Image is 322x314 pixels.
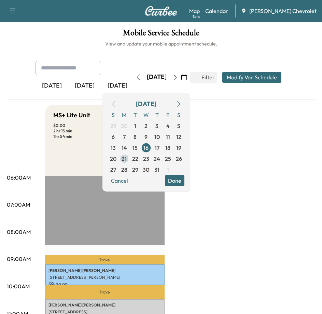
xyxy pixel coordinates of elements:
span: 26 [176,155,182,163]
span: 13 [111,144,116,152]
span: 5 [177,122,180,130]
span: S [173,109,184,120]
span: 14 [122,144,127,152]
span: 17 [155,144,159,152]
span: 2 [144,122,148,130]
span: 20 [110,155,116,163]
span: 25 [165,155,171,163]
img: Curbee Logo [145,6,178,16]
p: [PERSON_NAME] [PERSON_NAME] [48,268,161,273]
span: 30 [121,122,127,130]
span: T [152,109,163,120]
div: [DATE] [136,99,156,109]
span: 7 [123,133,126,141]
span: 6 [112,133,115,141]
span: 21 [122,155,127,163]
span: 11 [166,133,170,141]
span: 29 [132,166,138,174]
button: Cancel [108,175,131,186]
span: 1 [167,166,169,174]
div: [DATE] [101,78,134,94]
span: 23 [143,155,149,163]
span: 30 [143,166,149,174]
p: Travel [45,255,165,264]
span: 16 [143,144,149,152]
span: 10 [154,133,160,141]
p: 07:00AM [7,200,30,209]
span: F [163,109,173,120]
span: 19 [176,144,181,152]
span: [PERSON_NAME] Chevrolet [249,7,317,15]
span: 8 [134,133,137,141]
h6: View and update your mobile appointment schedule. [7,40,315,47]
p: 1 hr 54 min [53,134,105,139]
span: T [130,109,141,120]
span: 28 [121,166,127,174]
span: 24 [154,155,160,163]
span: S [108,109,119,120]
span: 1 [134,122,136,130]
p: [PERSON_NAME] [PERSON_NAME] [48,302,161,308]
p: $ 0.00 [53,123,105,128]
p: 09:00AM [7,255,31,263]
h1: Mobile Service Schedule [7,29,315,40]
span: W [141,109,152,120]
span: 3 [155,122,158,130]
span: M [119,109,130,120]
p: Travel [45,285,165,299]
a: MapBeta [189,7,200,15]
p: $ 0.00 [48,282,161,288]
span: 12 [176,133,181,141]
h5: MS+ Lite Unit [53,110,90,120]
span: 31 [154,166,159,174]
div: [DATE] [36,78,68,94]
span: 4 [166,122,170,130]
div: [DATE] [68,78,101,94]
p: 06:00AM [7,173,31,182]
button: Done [165,175,184,186]
p: [STREET_ADDRESS][PERSON_NAME] [48,275,161,280]
div: [DATE] [147,73,167,81]
span: 27 [110,166,116,174]
span: 9 [144,133,148,141]
a: Calendar [205,7,228,15]
span: 29 [110,122,116,130]
div: Beta [193,14,200,19]
span: 15 [132,144,138,152]
button: Filter [190,72,217,83]
p: 08:00AM [7,228,31,236]
p: 2 hr 15 min [53,128,105,134]
span: 22 [132,155,138,163]
p: 10:00AM [7,282,30,290]
span: 18 [165,144,170,152]
button: Modify Van Schedule [222,72,281,83]
span: Filter [201,73,214,81]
